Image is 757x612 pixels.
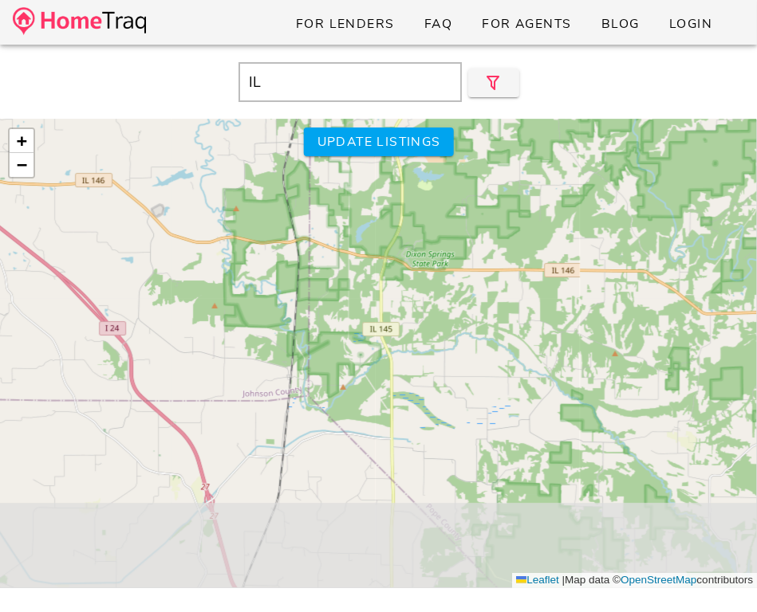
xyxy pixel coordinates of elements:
[13,7,146,35] img: desktop-logo.34a1112.png
[562,574,566,586] span: |
[17,155,27,175] span: −
[481,15,571,33] span: For Agents
[656,10,725,38] a: Login
[10,129,34,153] a: Zoom in
[316,133,440,151] span: Update listings
[677,535,757,612] iframe: Chat Widget
[516,574,559,586] a: Leaflet
[17,131,27,151] span: +
[668,15,712,33] span: Login
[303,127,453,156] button: Update listings
[601,15,640,33] span: Blog
[588,10,653,38] a: Blog
[512,573,757,588] div: Map data © contributors
[411,10,466,38] a: FAQ
[424,15,453,33] span: FAQ
[621,574,696,586] a: OpenStreetMap
[10,153,34,177] a: Zoom out
[295,15,395,33] span: For Lenders
[468,10,584,38] a: For Agents
[282,10,408,38] a: For Lenders
[239,62,462,102] input: Enter Your Address, Zipcode or City & State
